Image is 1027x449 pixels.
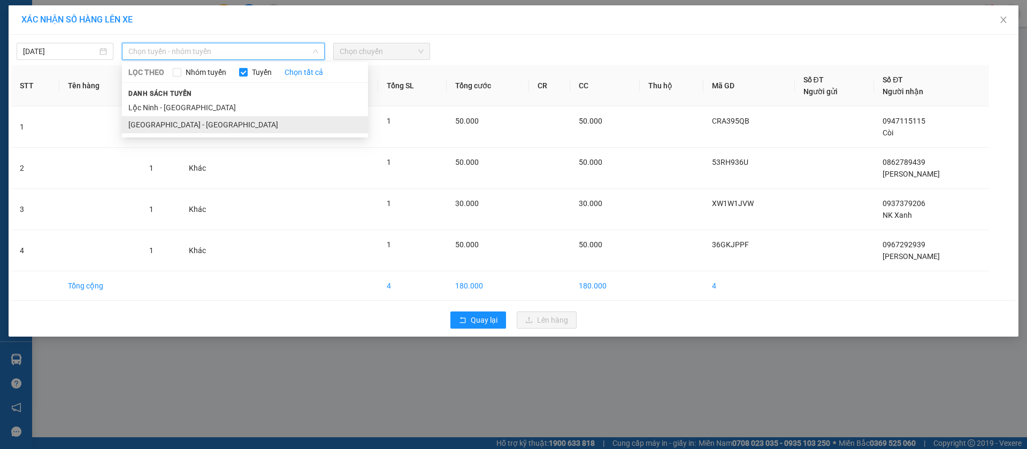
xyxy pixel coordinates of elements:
[285,66,323,78] a: Chọn tất cả
[387,240,391,249] span: 1
[703,271,794,301] td: 4
[883,87,923,96] span: Người nhận
[149,164,154,172] span: 1
[128,66,164,78] span: LỌC THEO
[59,65,141,106] th: Tên hàng
[579,240,602,249] span: 50.000
[883,117,925,125] span: 0947115115
[447,65,528,106] th: Tổng cước
[149,205,154,214] span: 1
[883,158,925,166] span: 0862789439
[181,66,231,78] span: Nhóm tuyến
[579,117,602,125] span: 50.000
[640,65,703,106] th: Thu hộ
[883,199,925,208] span: 0937379206
[180,189,233,230] td: Khác
[883,128,893,137] span: Còi
[340,43,424,59] span: Chọn chuyến
[471,314,497,326] span: Quay lại
[149,246,154,255] span: 1
[11,189,59,230] td: 3
[21,14,133,25] span: XÁC NHẬN SỐ HÀNG LÊN XE
[712,158,748,166] span: 53RH936U
[387,199,391,208] span: 1
[459,316,466,325] span: rollback
[570,271,640,301] td: 180.000
[883,211,912,219] span: NK Xanh
[122,99,368,116] li: Lộc Ninh - [GEOGRAPHIC_DATA]
[455,117,479,125] span: 50.000
[180,230,233,271] td: Khác
[517,311,577,329] button: uploadLên hàng
[248,66,276,78] span: Tuyến
[378,271,447,301] td: 4
[122,89,198,98] span: Danh sách tuyến
[11,230,59,271] td: 4
[988,5,1018,35] button: Close
[11,65,59,106] th: STT
[312,48,319,55] span: down
[447,271,528,301] td: 180.000
[803,87,838,96] span: Người gửi
[883,75,903,84] span: Số ĐT
[387,158,391,166] span: 1
[450,311,506,329] button: rollbackQuay lại
[712,199,754,208] span: XW1W1JVW
[23,45,97,57] input: 11/09/2025
[455,199,479,208] span: 30.000
[11,148,59,189] td: 2
[803,75,824,84] span: Số ĐT
[579,158,602,166] span: 50.000
[455,240,479,249] span: 50.000
[703,65,794,106] th: Mã GD
[712,117,749,125] span: CRA395QB
[128,43,318,59] span: Chọn tuyến - nhóm tuyến
[455,158,479,166] span: 50.000
[529,65,570,106] th: CR
[999,16,1008,24] span: close
[378,65,447,106] th: Tổng SL
[570,65,640,106] th: CC
[11,106,59,148] td: 1
[712,240,749,249] span: 36GKJPPF
[883,252,940,261] span: [PERSON_NAME]
[59,271,141,301] td: Tổng cộng
[883,170,940,178] span: [PERSON_NAME]
[579,199,602,208] span: 30.000
[387,117,391,125] span: 1
[883,240,925,249] span: 0967292939
[122,116,368,133] li: [GEOGRAPHIC_DATA] - [GEOGRAPHIC_DATA]
[180,148,233,189] td: Khác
